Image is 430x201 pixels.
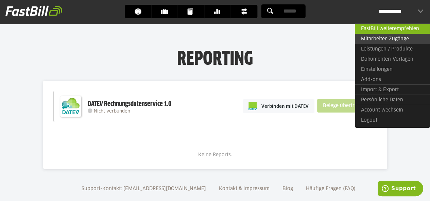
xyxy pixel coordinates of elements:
[355,84,430,95] a: Import & Export
[355,115,430,125] a: Logout
[214,5,225,18] span: Banking
[243,99,314,113] a: Verbinden mit DATEV
[187,5,199,18] span: Dokumente
[217,186,272,191] a: Kontakt & Impressum
[94,109,130,114] span: Nicht verbunden
[134,5,145,18] span: Dashboard
[378,181,423,198] iframe: Öffnet ein Widget, in dem Sie weitere Informationen finden
[79,186,208,191] a: Support-Kontakt: [EMAIL_ADDRESS][DOMAIN_NAME]
[355,54,430,64] a: Dokumenten-Vorlagen
[125,5,151,18] a: Dashboard
[151,5,177,18] a: Kunden
[198,153,232,157] span: Keine Reports.
[5,5,62,16] img: fastbill_logo_white.png
[57,93,84,120] img: DATEV-Datenservice Logo
[355,75,430,85] a: Add-ons
[355,34,430,44] a: Mitarbeiter-Zugänge
[248,102,257,110] img: pi-datev-logo-farbig-24.svg
[355,44,430,54] a: Leistungen / Produkte
[355,95,430,105] a: Persönliche Daten
[88,100,171,108] div: DATEV Rechnungsdatenservice 1.0
[68,48,362,65] h1: Reporting
[161,5,172,18] span: Kunden
[317,99,372,113] sl-button: Belege übertragen
[280,186,295,191] a: Blog
[204,5,230,18] a: Banking
[355,64,430,75] a: Einstellungen
[178,5,204,18] a: Dokumente
[240,5,252,18] span: Finanzen
[355,105,430,115] a: Account wechseln
[304,186,358,191] a: Häufige Fragen (FAQ)
[231,5,257,18] a: Finanzen
[261,103,309,109] span: Verbinden mit DATEV
[355,23,430,34] a: FastBill weiterempfehlen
